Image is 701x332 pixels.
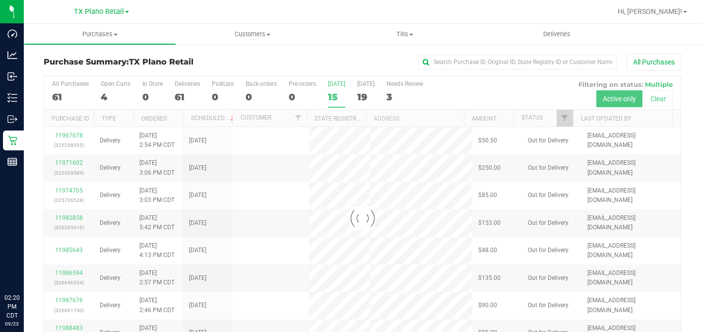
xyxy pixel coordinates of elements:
span: Customers [177,30,328,39]
input: Search Purchase ID, Original ID, State Registry ID or Customer Name... [418,55,617,69]
inline-svg: Analytics [7,50,17,60]
p: 02:20 PM CDT [4,293,19,320]
span: Deliveries [530,30,584,39]
iframe: Resource center [10,253,40,282]
a: Tills [328,24,481,45]
a: Customers [176,24,328,45]
button: All Purchases [627,54,681,70]
span: Hi, [PERSON_NAME]! [618,7,682,15]
h3: Purchase Summary: [44,58,256,66]
inline-svg: Dashboard [7,29,17,39]
inline-svg: Outbound [7,114,17,124]
span: Tills [329,30,480,39]
span: Purchases [24,30,176,39]
inline-svg: Retail [7,135,17,145]
inline-svg: Inventory [7,93,17,103]
p: 09/23 [4,320,19,328]
span: TX Plano Retail [129,57,193,66]
span: TX Plano Retail [74,7,124,16]
inline-svg: Reports [7,157,17,167]
a: Deliveries [481,24,633,45]
a: Purchases [24,24,176,45]
inline-svg: Inbound [7,71,17,81]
